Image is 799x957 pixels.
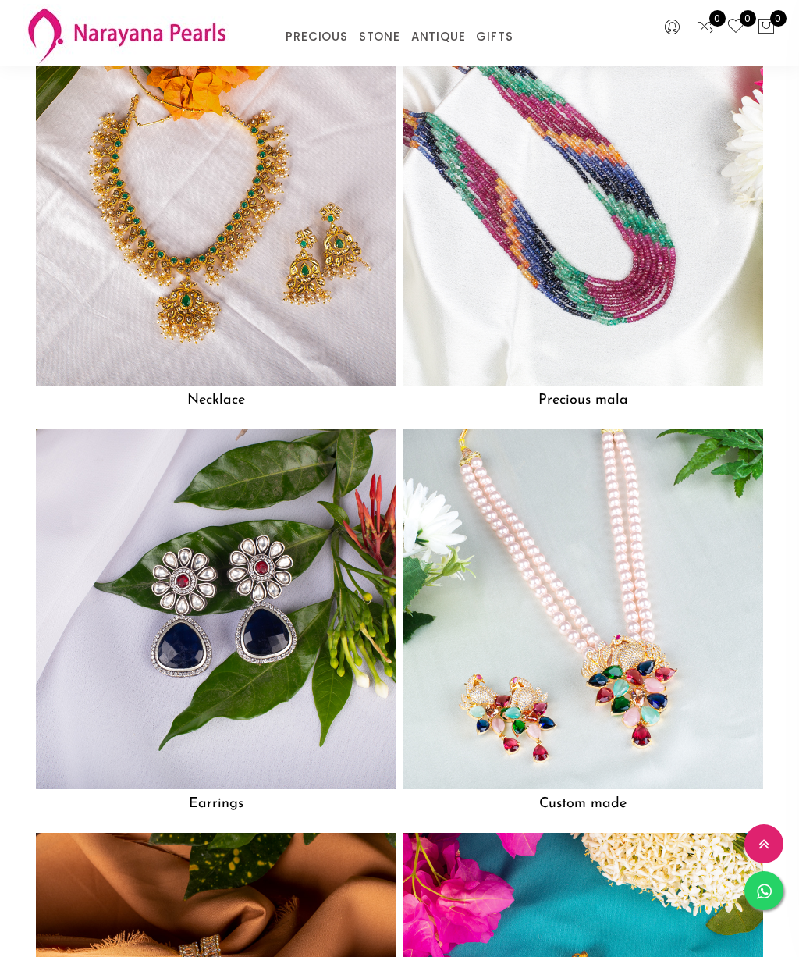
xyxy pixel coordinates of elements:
[36,26,396,386] img: Necklace
[757,17,776,37] button: 0
[359,25,400,48] a: STONE
[403,26,763,386] img: Precious mala
[403,386,763,415] h5: Precious mala
[403,789,763,819] h5: Custom made
[696,17,715,37] a: 0
[726,17,745,37] a: 0
[476,25,513,48] a: GIFTS
[403,429,763,789] img: Custom made
[286,25,347,48] a: PRECIOUS
[411,25,466,48] a: ANTIQUE
[36,789,396,819] h5: Earrings
[36,386,396,415] h5: Necklace
[709,10,726,27] span: 0
[36,429,396,789] img: Earrings
[770,10,787,27] span: 0
[740,10,756,27] span: 0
